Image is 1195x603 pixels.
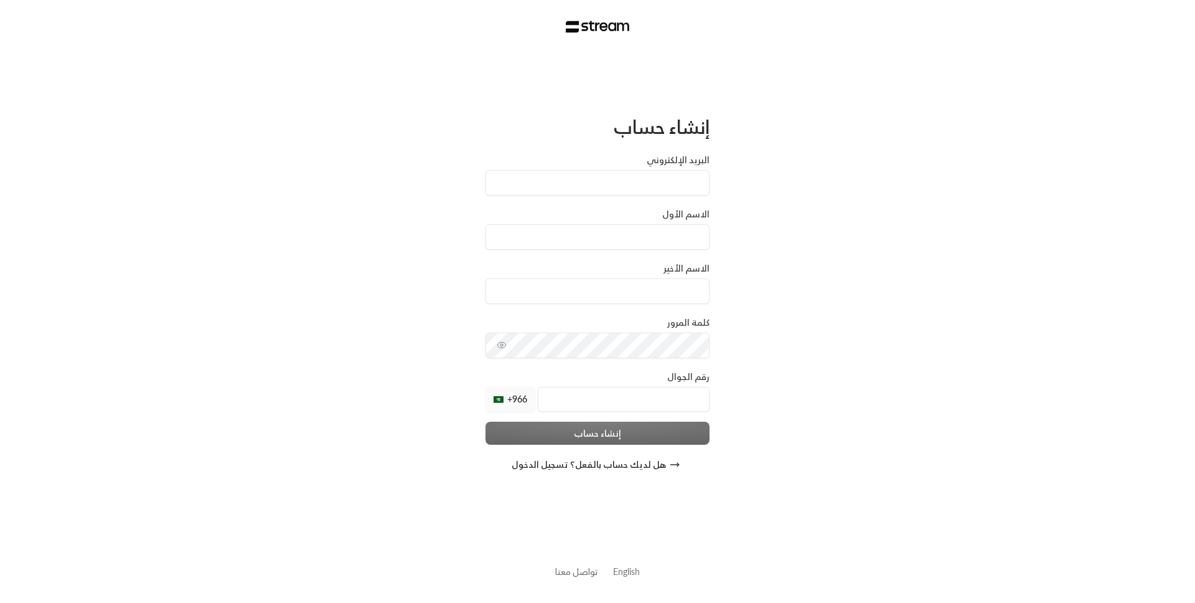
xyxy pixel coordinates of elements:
div: +966 [485,387,535,412]
label: رقم الجوال [667,371,710,383]
button: هل لديك حساب بالفعل؟ تسجيل الدخول [485,452,710,477]
button: toggle password visibility [492,335,512,355]
label: البريد الإلكتروني [647,154,710,166]
img: Stream Logo [566,21,630,33]
button: تواصل معنا [555,565,598,578]
a: تواصل معنا [555,564,598,579]
label: كلمة المرور [667,316,710,329]
label: الاسم الأول [662,208,710,221]
a: English [613,560,640,583]
div: إنشاء حساب [485,115,710,139]
label: الاسم الأخير [663,262,710,275]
